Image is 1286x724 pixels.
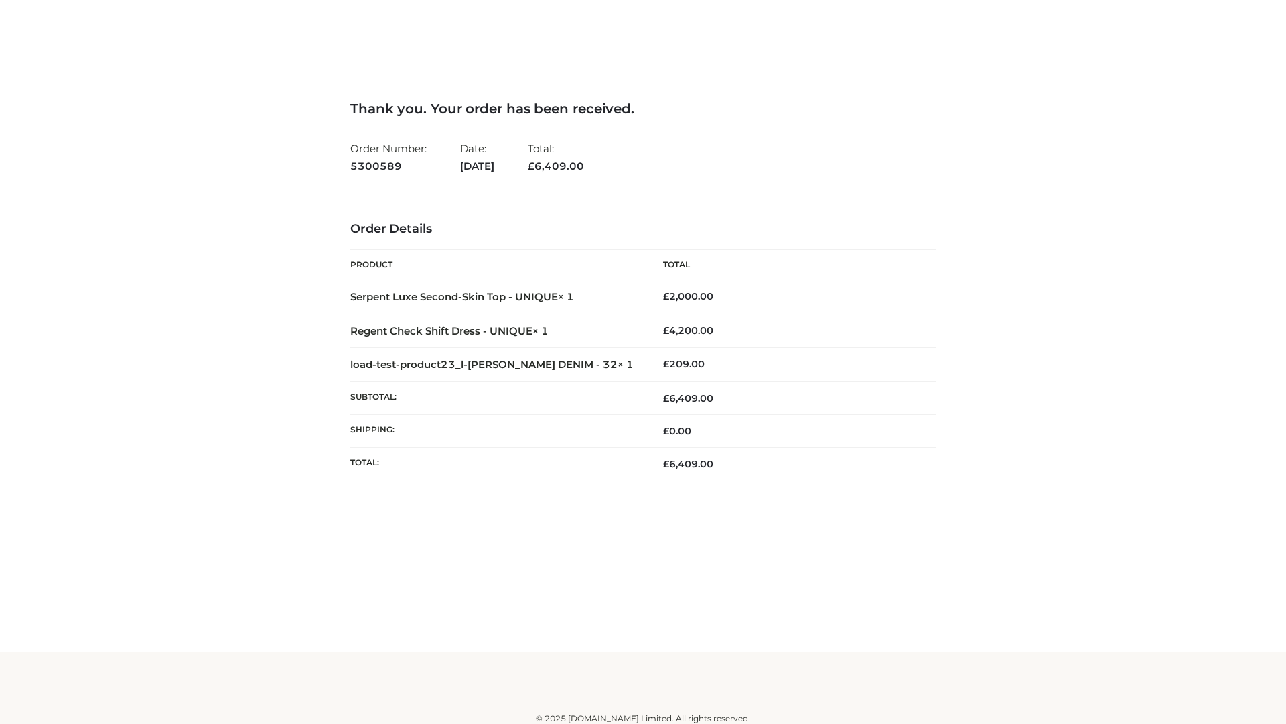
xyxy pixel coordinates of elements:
th: Total: [350,448,643,481]
span: 6,409.00 [663,392,713,404]
strong: × 1 [618,358,634,371]
span: £ [528,160,534,172]
strong: load-test-product23_l-[PERSON_NAME] DENIM - 32 [350,358,634,371]
bdi: 209.00 [663,358,705,370]
strong: [DATE] [460,158,494,175]
li: Total: [528,137,584,178]
th: Shipping: [350,415,643,448]
bdi: 0.00 [663,425,691,437]
strong: 5300589 [350,158,427,175]
span: £ [663,425,669,437]
h3: Thank you. Your order has been received. [350,101,936,117]
strong: Serpent Luxe Second-Skin Top - UNIQUE [350,290,574,303]
span: £ [663,290,669,302]
strong: × 1 [532,324,549,337]
li: Order Number: [350,137,427,178]
h3: Order Details [350,222,936,237]
span: £ [663,458,669,470]
span: £ [663,358,669,370]
th: Subtotal: [350,381,643,414]
li: Date: [460,137,494,178]
bdi: 4,200.00 [663,324,713,337]
span: 6,409.00 [663,458,713,470]
th: Product [350,250,643,280]
th: Total [643,250,936,280]
bdi: 2,000.00 [663,290,713,302]
span: £ [663,392,669,404]
strong: × 1 [558,290,574,303]
span: £ [663,324,669,337]
strong: Regent Check Shift Dress - UNIQUE [350,324,549,337]
span: 6,409.00 [528,160,584,172]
